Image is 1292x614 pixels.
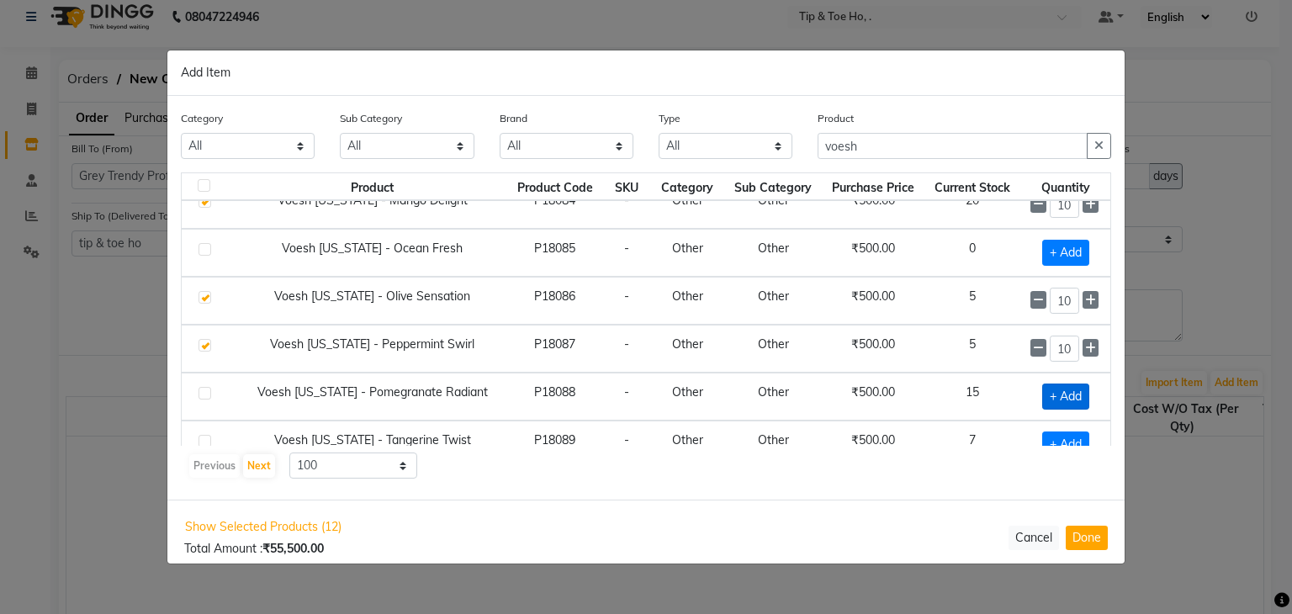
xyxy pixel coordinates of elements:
[822,181,924,229] td: ₹500.00
[237,172,506,201] th: Product
[237,229,506,277] td: Voesh [US_STATE] - Ocean Fresh
[822,277,924,325] td: ₹500.00
[507,421,603,468] td: P18089
[650,421,724,468] td: Other
[924,373,1020,421] td: 15
[832,180,914,195] span: Purchase Price
[1042,384,1089,410] span: + Add
[724,325,822,373] td: Other
[650,181,724,229] td: Other
[1066,526,1108,550] button: Done
[650,277,724,325] td: Other
[237,181,506,229] td: Voesh [US_STATE] - Mango Delight
[650,172,724,201] th: Category
[650,325,724,373] td: Other
[924,421,1020,468] td: 7
[603,421,650,468] td: -
[237,421,506,468] td: Voesh [US_STATE] - Tangerine Twist
[822,325,924,373] td: ₹500.00
[724,172,822,201] th: Sub Category
[184,541,324,556] span: Total Amount :
[818,133,1088,159] input: Search or Scan Product
[507,172,603,201] th: Product Code
[924,172,1020,201] th: Current Stock
[1020,172,1110,201] th: Quantity
[724,421,822,468] td: Other
[507,277,603,325] td: P18086
[822,373,924,421] td: ₹500.00
[507,325,603,373] td: P18087
[237,277,506,325] td: Voesh [US_STATE] - Olive Sensation
[650,373,724,421] td: Other
[1009,526,1059,550] button: Cancel
[167,50,1125,96] div: Add Item
[603,277,650,325] td: -
[507,373,603,421] td: P18088
[603,181,650,229] td: -
[724,277,822,325] td: Other
[1042,431,1089,458] span: + Add
[1042,240,1089,266] span: + Add
[924,325,1020,373] td: 5
[659,111,680,126] label: Type
[237,325,506,373] td: Voesh [US_STATE] - Peppermint Swirl
[184,517,342,537] span: Show Selected Products (12)
[822,421,924,468] td: ₹500.00
[724,373,822,421] td: Other
[724,181,822,229] td: Other
[243,454,275,478] button: Next
[822,229,924,277] td: ₹500.00
[603,373,650,421] td: -
[650,229,724,277] td: Other
[603,229,650,277] td: -
[924,181,1020,229] td: 20
[340,111,402,126] label: Sub Category
[603,325,650,373] td: -
[181,111,223,126] label: Category
[724,229,822,277] td: Other
[500,111,527,126] label: Brand
[924,229,1020,277] td: 0
[924,277,1020,325] td: 5
[507,229,603,277] td: P18085
[262,541,324,556] b: ₹55,500.00
[507,181,603,229] td: P18084
[603,172,650,201] th: SKU
[818,111,854,126] label: Product
[237,373,506,421] td: Voesh [US_STATE] - Pomegranate Radiant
